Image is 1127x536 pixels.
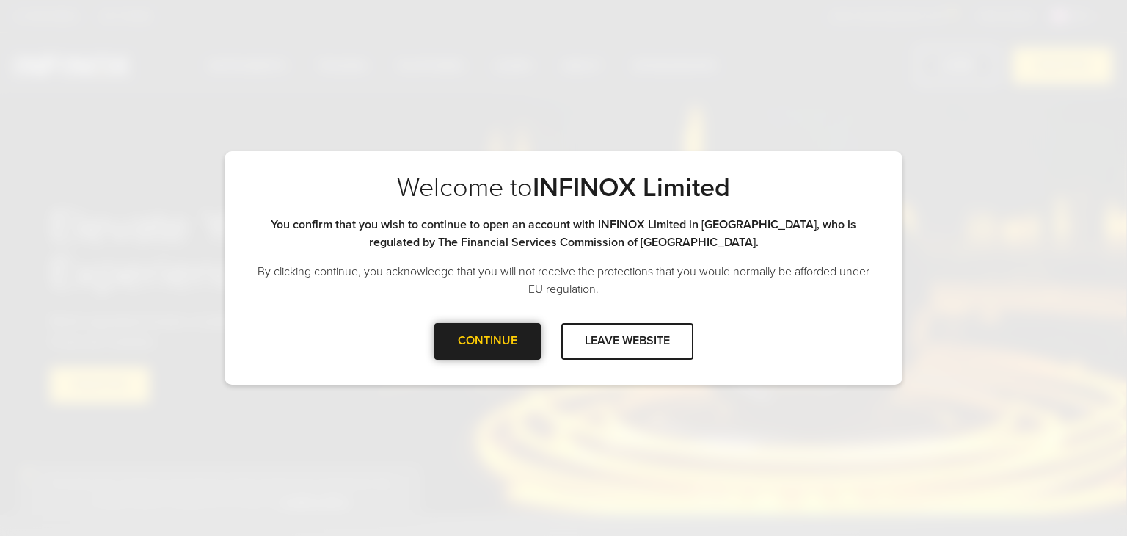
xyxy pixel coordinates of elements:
div: LEAVE WEBSITE [561,323,693,359]
p: By clicking continue, you acknowledge that you will not receive the protections that you would no... [254,263,873,298]
strong: INFINOX Limited [533,172,730,203]
strong: You confirm that you wish to continue to open an account with INFINOX Limited in [GEOGRAPHIC_DATA... [271,217,856,250]
p: Welcome to [254,172,873,204]
div: CONTINUE [434,323,541,359]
